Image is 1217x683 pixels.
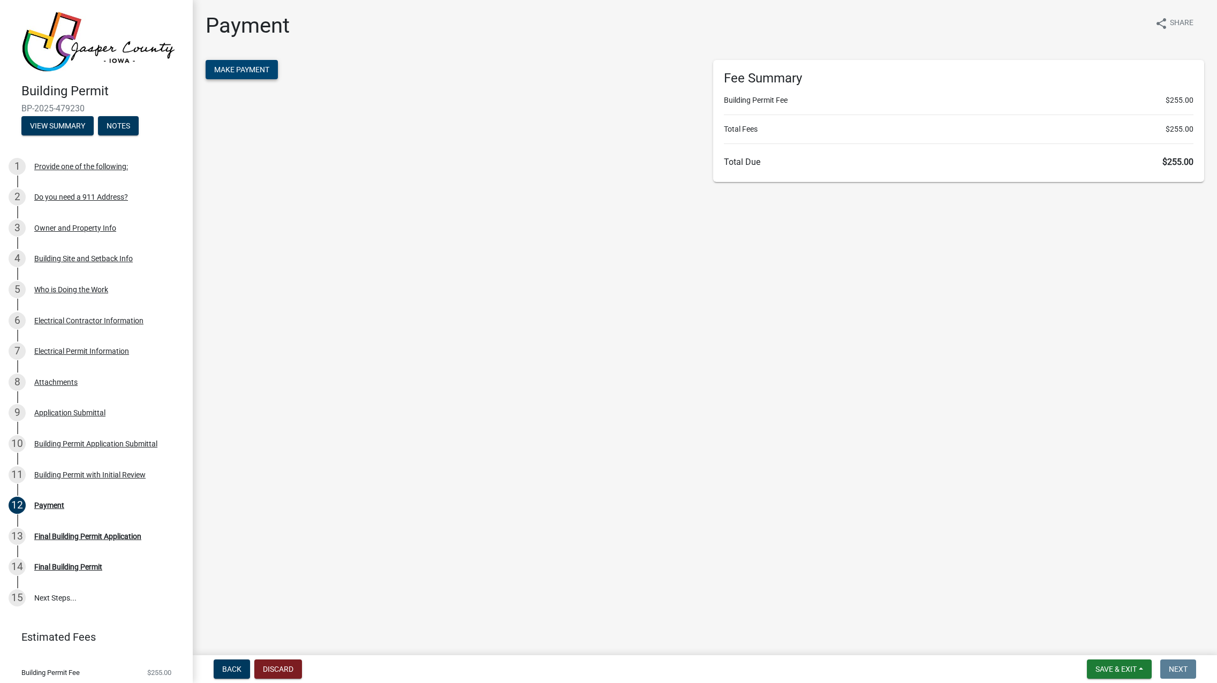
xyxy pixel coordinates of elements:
wm-modal-confirm: Notes [98,122,139,131]
div: Building Site and Setback Info [34,255,133,262]
span: $255.00 [1166,95,1193,106]
span: $255.00 [147,669,171,676]
button: View Summary [21,116,94,135]
span: Next [1169,665,1188,673]
div: 10 [9,435,26,452]
h1: Payment [206,13,290,39]
div: 11 [9,466,26,483]
div: Attachments [34,378,78,386]
div: 3 [9,219,26,237]
div: Do you need a 911 Address? [34,193,128,201]
i: share [1155,17,1168,30]
span: $255.00 [1162,157,1193,167]
div: Who is Doing the Work [34,286,108,293]
div: Owner and Property Info [34,224,116,232]
div: 4 [9,250,26,267]
div: 8 [9,374,26,391]
div: 13 [9,528,26,545]
img: Jasper County, Iowa [21,11,176,72]
div: 1 [9,158,26,175]
div: Building Permit with Initial Review [34,471,146,479]
span: Building Permit Fee [21,669,80,676]
div: 7 [9,343,26,360]
span: Back [222,665,241,673]
div: Final Building Permit Application [34,533,141,540]
span: Save & Exit [1095,665,1137,673]
button: Notes [98,116,139,135]
li: Total Fees [724,124,1194,135]
div: Provide one of the following: [34,163,128,170]
button: Save & Exit [1087,659,1152,679]
div: 2 [9,188,26,206]
div: Electrical Permit Information [34,347,129,355]
div: 14 [9,558,26,575]
button: Next [1160,659,1196,679]
div: 12 [9,497,26,514]
span: $255.00 [1166,124,1193,135]
span: Make Payment [214,65,269,74]
button: shareShare [1146,13,1202,34]
div: Building Permit Application Submittal [34,440,157,447]
a: Estimated Fees [9,626,176,648]
div: Payment [34,502,64,509]
h6: Total Due [724,157,1194,167]
div: Application Submittal [34,409,105,416]
div: Electrical Contractor Information [34,317,143,324]
button: Discard [254,659,302,679]
h6: Fee Summary [724,71,1194,86]
button: Back [214,659,250,679]
h4: Building Permit [21,84,184,99]
li: Building Permit Fee [724,95,1194,106]
wm-modal-confirm: Summary [21,122,94,131]
span: BP-2025-479230 [21,103,171,113]
div: 15 [9,589,26,606]
button: Make Payment [206,60,278,79]
div: Final Building Permit [34,563,102,571]
div: 9 [9,404,26,421]
span: Share [1170,17,1193,30]
div: 5 [9,281,26,298]
div: 6 [9,312,26,329]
